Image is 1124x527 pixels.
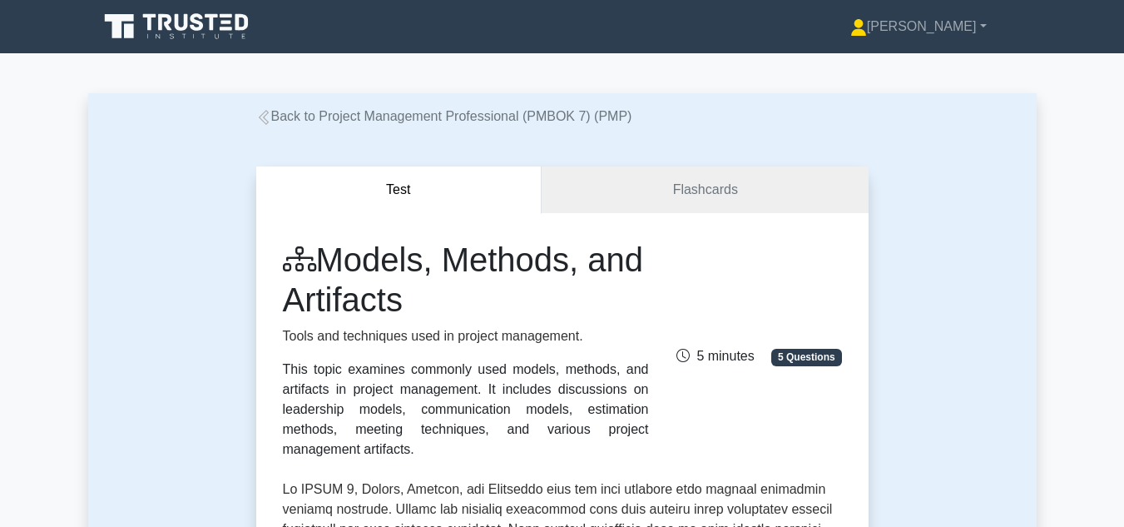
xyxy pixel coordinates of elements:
[810,10,1027,43] a: [PERSON_NAME]
[283,240,649,320] h1: Models, Methods, and Artifacts
[676,349,754,363] span: 5 minutes
[256,167,542,214] button: Test
[542,167,868,214] a: Flashcards
[283,360,649,460] div: This topic examines commonly used models, methods, and artifacts in project management. It includ...
[771,349,841,365] span: 5 Questions
[256,109,632,123] a: Back to Project Management Professional (PMBOK 7) (PMP)
[283,326,649,346] p: Tools and techniques used in project management.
